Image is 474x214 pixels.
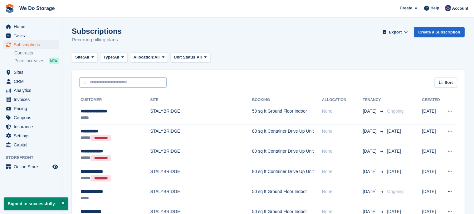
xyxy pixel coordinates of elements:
[387,129,401,134] span: [DATE]
[104,54,114,60] span: Type:
[445,79,453,86] span: Sort
[174,54,197,60] span: Unit Status:
[14,122,51,131] span: Insurance
[363,168,378,175] span: [DATE]
[422,125,442,145] td: [DATE]
[3,68,59,77] a: menu
[363,188,378,195] span: [DATE]
[422,185,442,205] td: [DATE]
[3,95,59,104] a: menu
[322,108,363,115] div: None
[154,54,160,60] span: All
[387,109,404,114] span: Ongoing
[130,52,168,63] button: Allocation: All
[134,54,154,60] span: Allocation:
[322,128,363,135] div: None
[17,3,57,13] a: We Do Storage
[3,162,59,171] a: menu
[387,149,401,154] span: [DATE]
[3,86,59,95] a: menu
[150,105,252,125] td: STALYBRIDGE
[422,105,442,125] td: [DATE]
[252,185,322,205] td: 50 sq ft Ground Floor Indoor
[322,168,363,175] div: None
[84,54,89,60] span: All
[252,95,322,105] th: Booking
[3,22,59,31] a: menu
[452,5,468,12] span: Account
[49,58,59,64] div: NEW
[14,40,51,49] span: Subscriptions
[252,145,322,165] td: 80 sq ft Container Drive Up Unit
[3,122,59,131] a: menu
[3,40,59,49] a: menu
[14,58,44,64] span: Price increases
[14,95,51,104] span: Invoices
[414,27,465,37] a: Create a Subscription
[4,197,68,210] p: Signed in successfully.
[150,145,252,165] td: STALYBRIDGE
[387,209,401,214] span: [DATE]
[72,52,98,63] button: Site: All
[387,189,404,194] span: Ongoing
[5,4,14,13] img: stora-icon-8386f47178a22dfd0bd8f6a31ec36ba5ce8667c1dd55bd0f319d3a0aa187defe.svg
[14,162,51,171] span: Online Store
[75,54,84,60] span: Site:
[422,165,442,185] td: [DATE]
[150,95,252,105] th: Site
[422,145,442,165] td: [DATE]
[400,5,412,11] span: Create
[322,148,363,155] div: None
[14,50,59,56] a: Contracts
[14,31,51,40] span: Tasks
[422,95,442,105] th: Created
[6,155,62,161] span: Storefront
[14,113,51,122] span: Coupons
[363,95,385,105] th: Tenancy
[363,148,378,155] span: [DATE]
[150,165,252,185] td: STALYBRIDGE
[150,125,252,145] td: STALYBRIDGE
[322,95,363,105] th: Allocation
[363,128,378,135] span: [DATE]
[3,140,59,149] a: menu
[14,77,51,86] span: CRM
[363,108,378,115] span: [DATE]
[382,27,409,37] button: Export
[14,104,51,113] span: Pricing
[252,125,322,145] td: 80 sq ft Container Drive Up Unit
[14,22,51,31] span: Home
[14,57,59,64] a: Price increases NEW
[3,31,59,40] a: menu
[445,5,451,11] img: Wayne Pitt
[14,140,51,149] span: Capital
[14,131,51,140] span: Settings
[72,36,122,43] p: Recurring billing plans
[100,52,128,63] button: Type: All
[14,86,51,95] span: Analytics
[51,163,59,171] a: Preview store
[389,29,402,35] span: Export
[3,77,59,86] a: menu
[252,165,322,185] td: 80 sq ft Container Drive Up Unit
[197,54,202,60] span: All
[3,104,59,113] a: menu
[322,188,363,195] div: None
[14,68,51,77] span: Sites
[3,131,59,140] a: menu
[431,5,439,11] span: Help
[114,54,119,60] span: All
[3,113,59,122] a: menu
[150,185,252,205] td: STALYBRIDGE
[387,169,401,174] span: [DATE]
[170,52,210,63] button: Unit Status: All
[252,105,322,125] td: 50 sq ft Ground Floor Indoor
[79,95,150,105] th: Customer
[72,27,122,35] h1: Subscriptions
